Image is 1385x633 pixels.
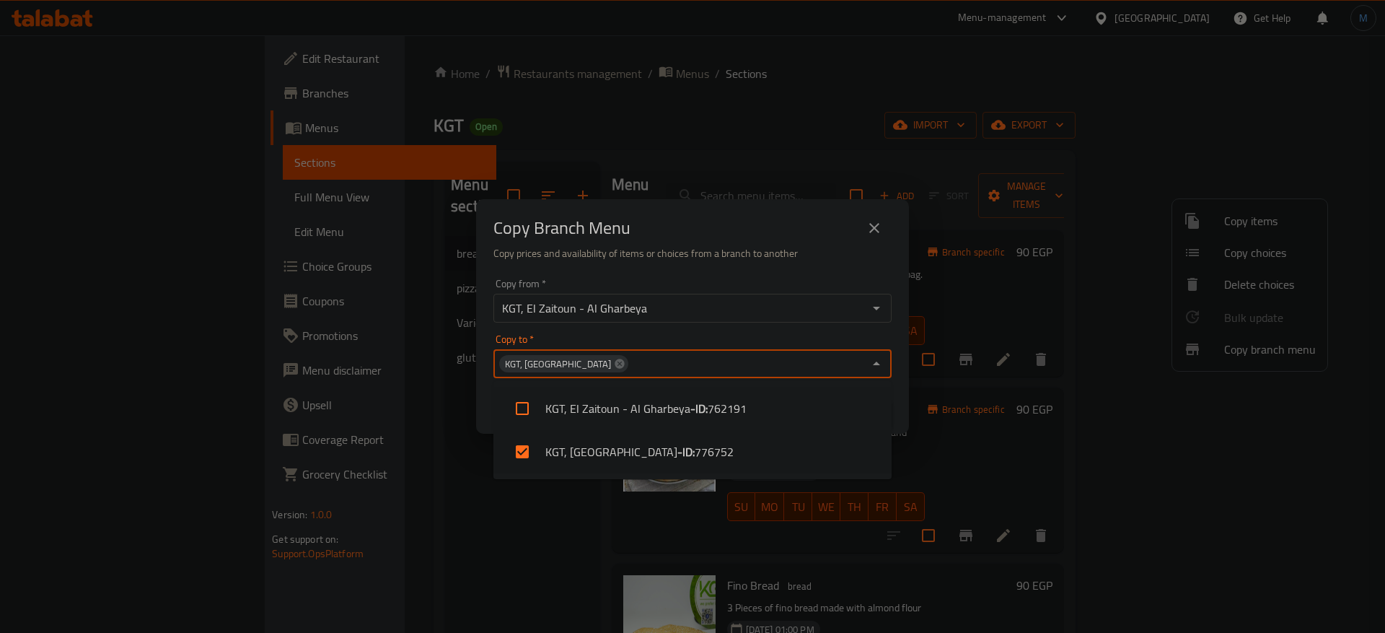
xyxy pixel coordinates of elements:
button: Open [866,298,887,318]
div: KGT, [GEOGRAPHIC_DATA] [499,355,628,372]
h2: Copy Branch Menu [493,217,630,240]
b: - ID: [677,443,695,460]
button: Close [866,354,887,374]
b: - ID: [690,400,708,417]
span: 762191 [708,400,747,417]
button: close [857,211,892,245]
li: KGT, El Zaitoun - Al Gharbeya [493,387,892,430]
span: KGT, [GEOGRAPHIC_DATA] [499,357,617,371]
span: 776752 [695,443,734,460]
li: KGT, [GEOGRAPHIC_DATA] [493,430,892,473]
h6: Copy prices and availability of items or choices from a branch to another [493,245,892,261]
